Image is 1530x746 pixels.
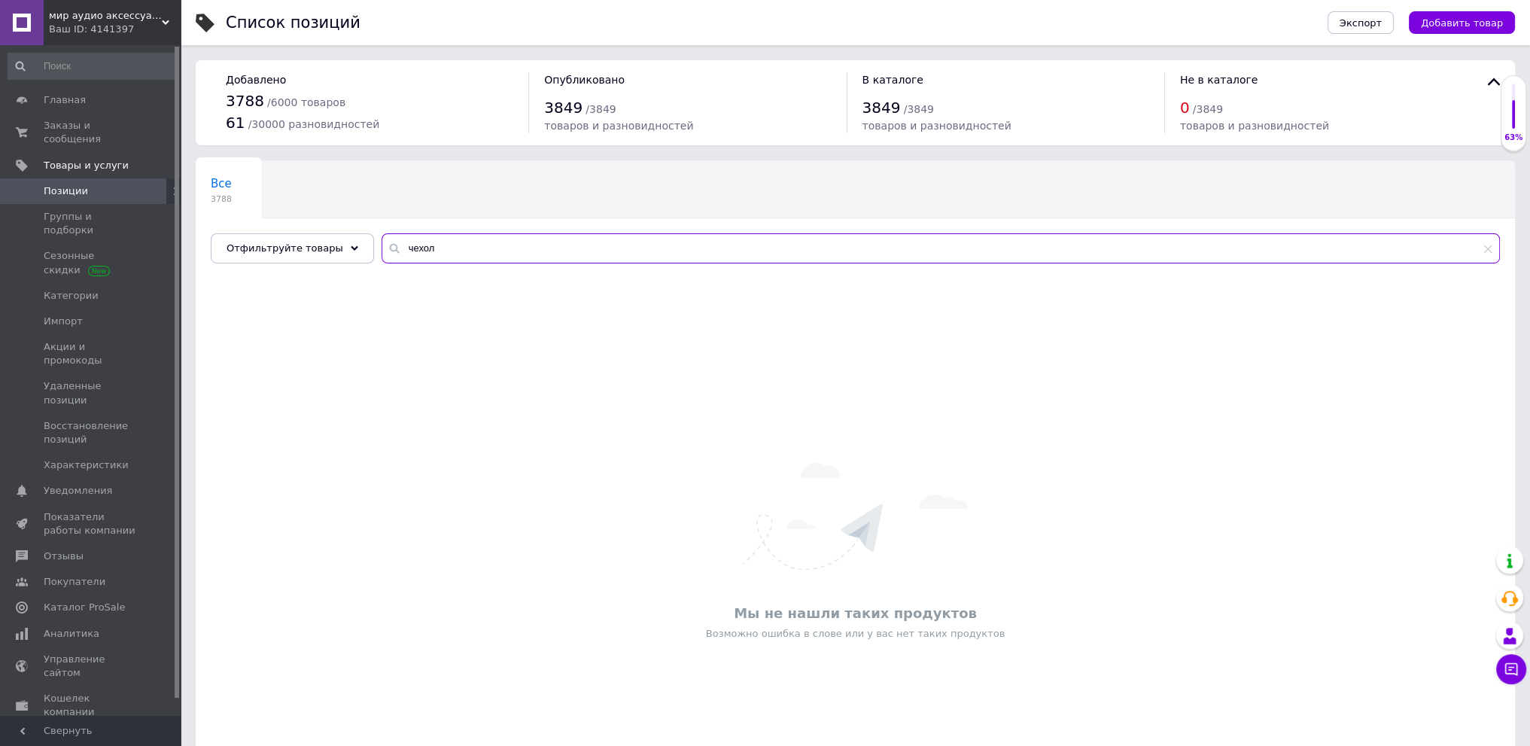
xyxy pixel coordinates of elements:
[743,463,968,570] img: Ничего не найдено
[1340,17,1382,29] span: Экспорт
[1180,120,1329,132] span: товаров и разновидностей
[862,120,1011,132] span: товаров и разновидностей
[44,484,112,498] span: Уведомления
[44,93,86,107] span: Главная
[44,601,125,614] span: Каталог ProSale
[1193,103,1223,115] span: / 3849
[227,242,343,254] span: Отфильтруйте товары
[267,96,345,108] span: / 6000 товаров
[44,315,83,328] span: Импорт
[1180,74,1258,86] span: Не в каталоге
[203,627,1507,641] div: Возможно ошибка в слове или у вас нет таких продуктов
[248,118,380,130] span: / 30000 разновидностей
[1496,654,1526,684] button: Чат с покупателем
[544,99,582,117] span: 3849
[49,9,162,23] span: мир аудио аксессуаров
[44,379,139,406] span: Удаленные позиции
[904,103,934,115] span: / 3849
[44,419,139,446] span: Восстановление позиций
[203,604,1507,623] div: Мы не нашли таких продуктов
[44,692,139,719] span: Кошелек компании
[862,74,923,86] span: В каталоге
[1501,132,1525,143] div: 63%
[44,458,129,472] span: Характеристики
[44,340,139,367] span: Акции и промокоды
[1421,17,1503,29] span: Добавить товар
[211,177,232,190] span: Все
[44,575,105,589] span: Покупатели
[544,74,625,86] span: Опубликовано
[211,193,232,205] span: 3788
[1328,11,1394,34] button: Экспорт
[44,159,129,172] span: Товары и услуги
[8,53,178,80] input: Поиск
[49,23,181,36] div: Ваш ID: 4141397
[226,15,360,31] div: Список позиций
[1409,11,1515,34] button: Добавить товар
[586,103,616,115] span: / 3849
[226,92,264,110] span: 3788
[382,233,1500,263] input: Поиск по названию позиции, артикулу и поисковым запросам
[862,99,901,117] span: 3849
[226,74,286,86] span: Добавлено
[44,184,88,198] span: Позиции
[226,114,245,132] span: 61
[44,550,84,563] span: Отзывы
[44,249,139,276] span: Сезонные скидки
[44,210,139,237] span: Группы и подборки
[44,289,99,303] span: Категории
[44,627,99,641] span: Аналитика
[544,120,693,132] span: товаров и разновидностей
[44,510,139,537] span: Показатели работы компании
[44,119,139,146] span: Заказы и сообщения
[1180,99,1190,117] span: 0
[44,653,139,680] span: Управление сайтом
